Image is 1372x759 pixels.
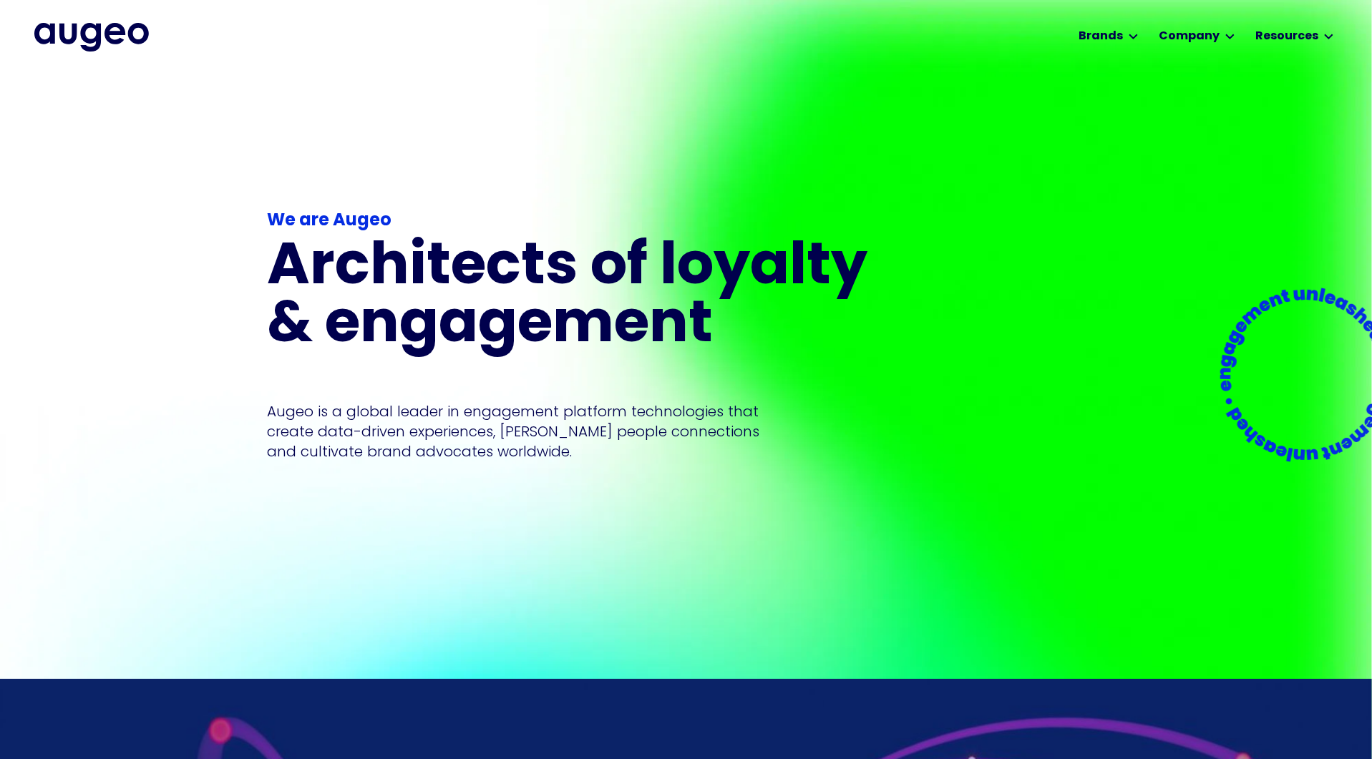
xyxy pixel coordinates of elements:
div: Resources [1255,28,1318,45]
div: Brands [1079,28,1123,45]
a: home [34,23,149,52]
div: We are Augeo [268,208,886,234]
p: Augeo is a global leader in engagement platform technologies that create data-driven experiences,... [268,401,760,461]
h1: Architects of loyalty & engagement [268,240,886,356]
div: Company [1159,28,1220,45]
img: Augeo's full logo in midnight blue. [34,23,149,52]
